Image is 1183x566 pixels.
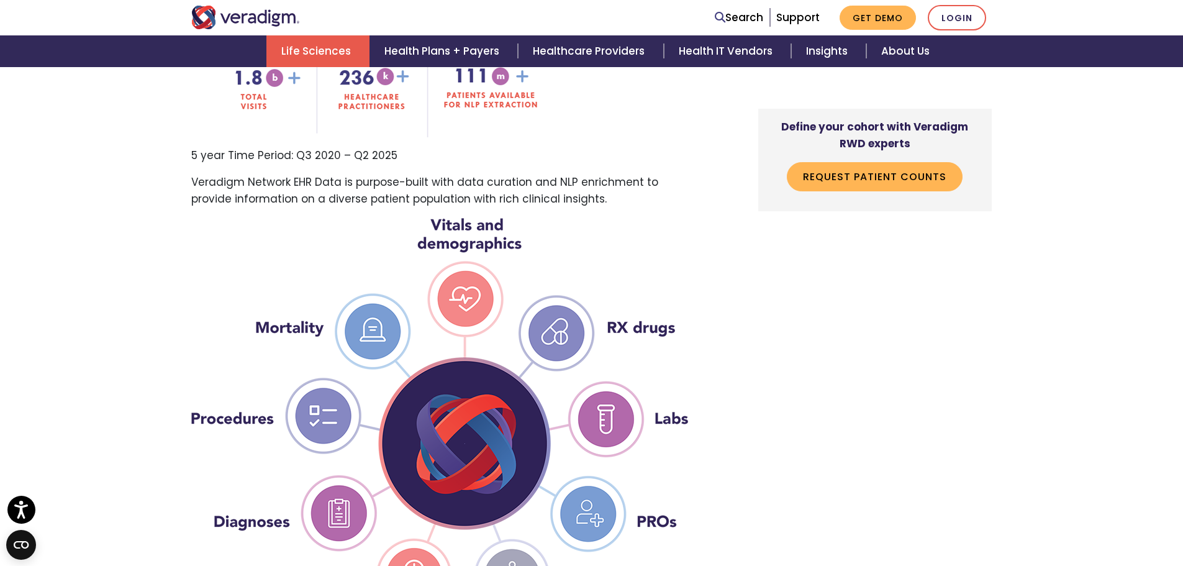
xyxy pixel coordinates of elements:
a: Search [715,9,763,26]
iframe: Drift Chat Widget [945,477,1168,551]
img: Veradigm logo [191,6,300,29]
p: Veradigm Network EHR Data is purpose-built with data curation and NLP enrichment to provide infor... [191,174,699,208]
a: Health Plans + Payers [369,35,518,67]
a: Health IT Vendors [664,35,791,67]
p: 5 year Time Period: Q3 2020 – Q2 2025 [191,147,699,164]
a: Healthcare Providers [518,35,663,67]
a: Insights [791,35,866,67]
a: Life Sciences [266,35,369,67]
strong: Define your cohort with Veradigm RWD experts [781,119,968,151]
button: Open CMP widget [6,530,36,560]
a: About Us [866,35,945,67]
a: Request Patient Counts [787,162,963,191]
a: Login [928,5,986,30]
a: Get Demo [840,6,916,30]
a: Support [776,10,820,25]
